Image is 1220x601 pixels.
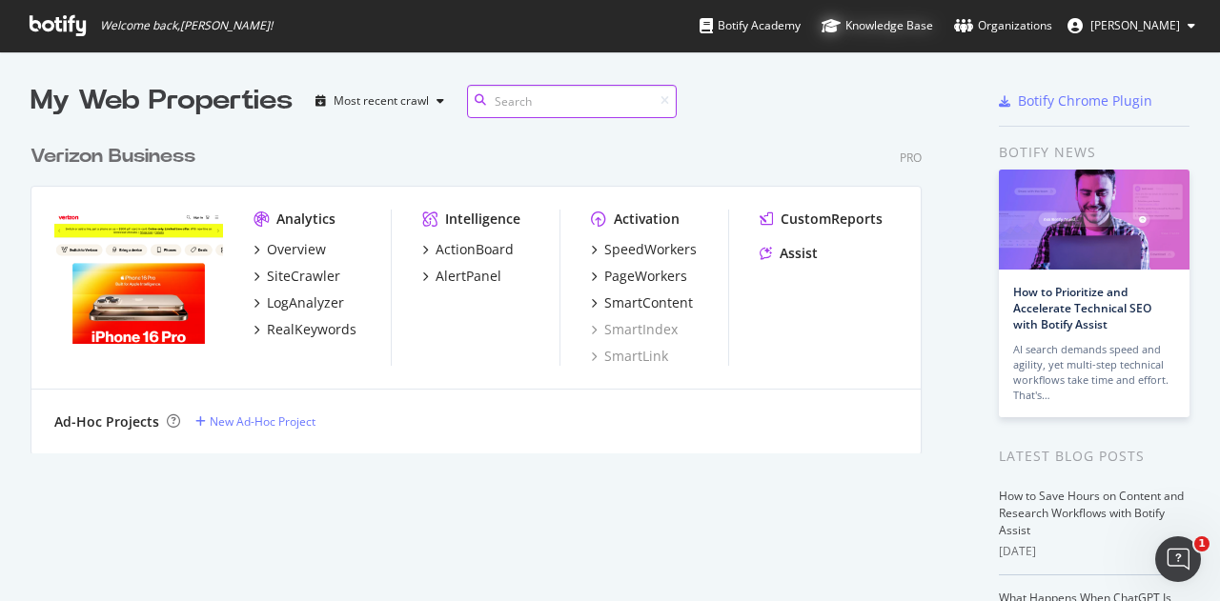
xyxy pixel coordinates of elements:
a: PageWorkers [591,267,687,286]
a: How to Prioritize and Accelerate Technical SEO with Botify Assist [1013,284,1151,332]
button: Most recent crawl [308,86,452,116]
div: Activation [614,210,680,229]
a: How to Save Hours on Content and Research Workflows with Botify Assist [999,488,1184,538]
a: Assist [760,244,818,263]
a: SpeedWorkers [591,240,697,259]
a: Botify Chrome Plugin [999,91,1152,110]
span: 1 [1194,536,1210,551]
a: RealKeywords [254,320,356,339]
a: New Ad-Hoc Project [195,413,315,430]
div: AlertPanel [436,267,501,286]
div: Botify Chrome Plugin [1018,91,1152,110]
a: Overview [254,240,326,259]
a: Verizon Business [30,143,203,170]
div: Most recent crawl [334,95,429,107]
div: Intelligence [445,210,520,229]
div: Botify news [999,142,1189,163]
div: RealKeywords [267,320,356,339]
div: ActionBoard [436,240,514,259]
div: SpeedWorkers [604,240,697,259]
img: How to Prioritize and Accelerate Technical SEO with Botify Assist [999,170,1189,270]
div: PageWorkers [604,267,687,286]
div: Verizon Business [30,143,195,170]
a: LogAnalyzer [254,293,344,312]
div: SiteCrawler [267,267,340,286]
span: Vinod Immanni [1090,17,1180,33]
div: Botify Academy [700,16,801,35]
a: SmartContent [591,293,693,312]
span: Welcome back, [PERSON_NAME] ! [100,18,273,33]
button: [PERSON_NAME] [1052,10,1210,41]
div: Overview [267,240,326,259]
div: Ad-Hoc Projects [54,412,159,431]
a: AlertPanel [422,267,501,286]
div: My Web Properties [30,82,293,120]
a: SmartLink [591,347,668,366]
div: SmartContent [604,293,693,312]
div: CustomReports [781,210,883,229]
div: LogAnalyzer [267,293,344,312]
div: Pro [900,150,922,166]
a: SiteCrawler [254,267,340,286]
div: New Ad-Hoc Project [210,413,315,430]
a: SmartIndex [591,320,678,339]
div: Analytics [276,210,335,229]
div: Organizations [954,16,1052,35]
div: Knowledge Base [822,16,933,35]
img: Verizon.com/business [54,210,223,345]
a: CustomReports [760,210,883,229]
div: grid [30,120,937,453]
a: ActionBoard [422,240,514,259]
div: Latest Blog Posts [999,446,1189,467]
iframe: Intercom live chat [1155,536,1201,582]
input: Search [467,85,677,118]
div: AI search demands speed and agility, yet multi-step technical workflows take time and effort. Tha... [1013,342,1175,403]
div: Assist [780,244,818,263]
div: [DATE] [999,543,1189,560]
